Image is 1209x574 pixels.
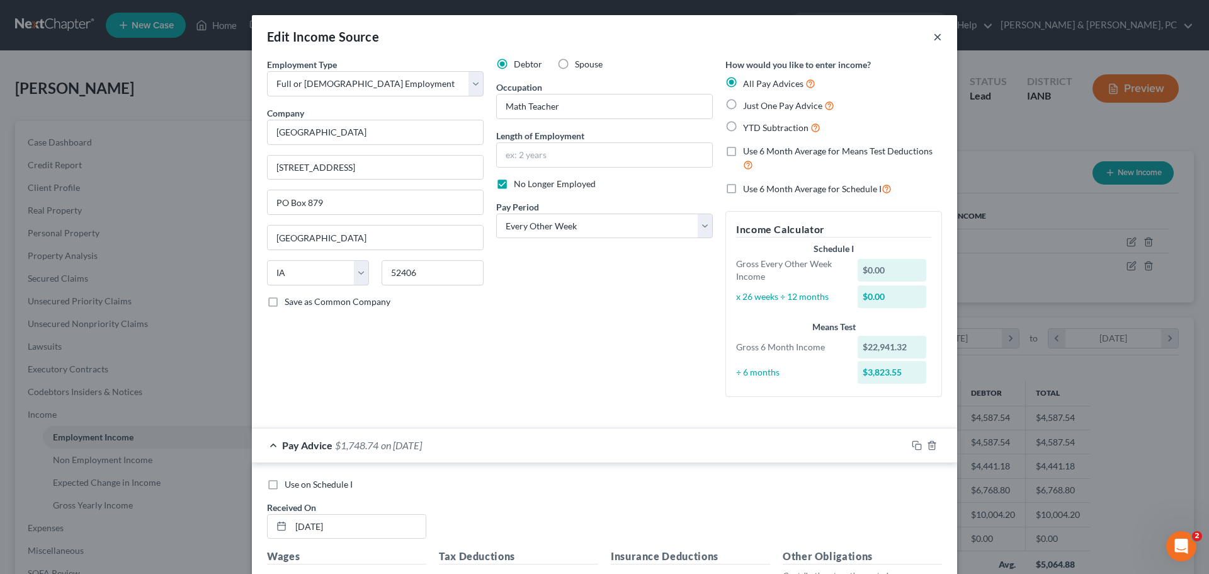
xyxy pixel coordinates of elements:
[285,479,353,490] span: Use on Schedule I
[730,341,851,353] div: Gross 6 Month Income
[1166,531,1196,561] iframe: Intercom live chat
[282,439,332,451] span: Pay Advice
[743,122,809,133] span: YTD Subtraction
[268,226,483,250] input: Enter city...
[858,336,927,359] div: $22,941.32
[291,515,426,539] input: MM/DD/YYYY
[268,156,483,180] input: Enter address...
[285,296,390,307] span: Save as Common Company
[736,321,931,333] div: Means Test
[858,285,927,308] div: $0.00
[267,502,316,513] span: Received On
[497,95,712,118] input: --
[496,202,539,212] span: Pay Period
[439,549,598,565] h5: Tax Deductions
[743,183,882,194] span: Use 6 Month Average for Schedule I
[730,290,851,303] div: x 26 weeks ÷ 12 months
[743,146,933,156] span: Use 6 Month Average for Means Test Deductions
[497,143,712,167] input: ex: 2 years
[611,549,770,565] h5: Insurance Deductions
[858,259,927,282] div: $0.00
[743,100,822,111] span: Just One Pay Advice
[514,178,596,189] span: No Longer Employed
[267,28,379,45] div: Edit Income Source
[933,29,942,44] button: ×
[267,549,426,565] h5: Wages
[730,258,851,283] div: Gross Every Other Week Income
[267,108,304,118] span: Company
[743,78,803,89] span: All Pay Advices
[736,243,931,255] div: Schedule I
[267,59,337,70] span: Employment Type
[736,222,931,238] h5: Income Calculator
[575,59,603,69] span: Spouse
[496,81,542,94] label: Occupation
[858,361,927,384] div: $3,823.55
[268,190,483,214] input: Unit, Suite, etc...
[382,260,484,285] input: Enter zip...
[730,366,851,379] div: ÷ 6 months
[1192,531,1202,541] span: 2
[381,439,422,451] span: on [DATE]
[514,59,542,69] span: Debtor
[496,129,584,142] label: Length of Employment
[783,549,942,565] h5: Other Obligations
[725,58,871,71] label: How would you like to enter income?
[267,120,484,145] input: Search company by name...
[335,439,378,451] span: $1,748.74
